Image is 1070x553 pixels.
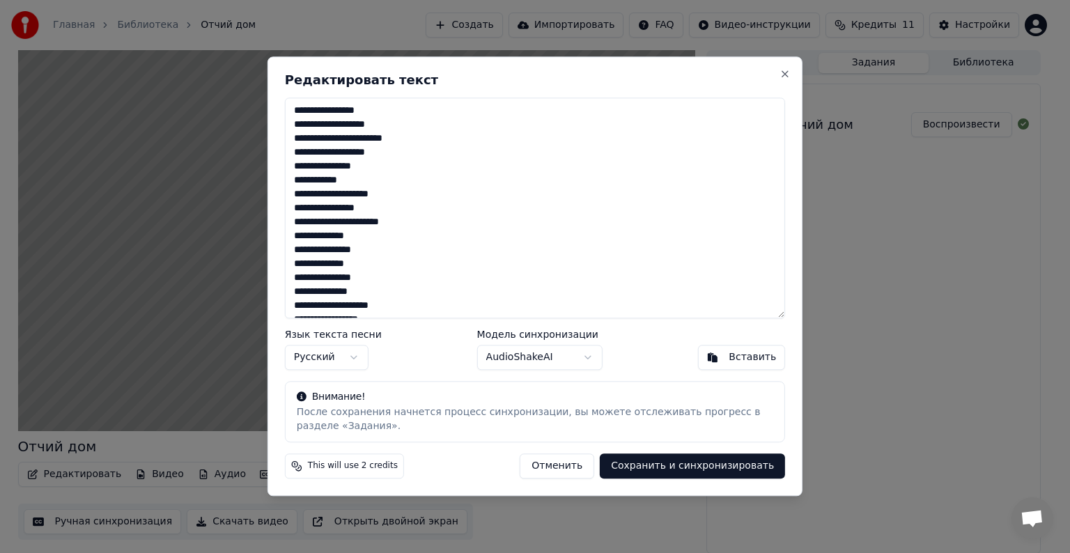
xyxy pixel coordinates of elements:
[477,330,603,340] label: Модель синхронизации
[697,345,785,371] button: Вставить
[600,454,785,479] button: Сохранить и синхронизировать
[729,351,776,365] div: Вставить
[297,391,773,405] div: Внимание!
[285,330,382,340] label: Язык текста песни
[520,454,594,479] button: Отменить
[285,74,785,86] h2: Редактировать текст
[308,461,398,472] span: This will use 2 credits
[297,406,773,434] div: После сохранения начнется процесс синхронизации, вы можете отслеживать прогресс в разделе «Задания».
